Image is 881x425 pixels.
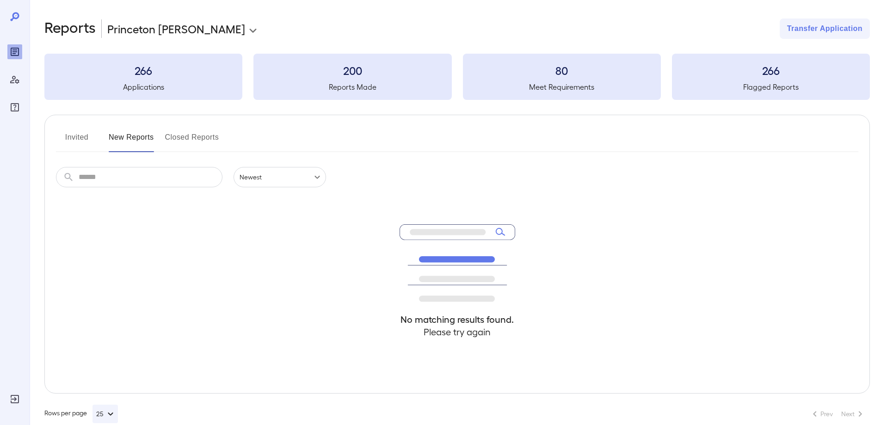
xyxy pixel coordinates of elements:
h4: No matching results found. [400,313,515,326]
button: 25 [92,405,118,423]
button: Closed Reports [165,130,219,152]
button: New Reports [109,130,154,152]
h3: 200 [253,63,451,78]
h2: Reports [44,18,96,39]
h3: 266 [672,63,870,78]
h5: Reports Made [253,81,451,92]
div: Reports [7,44,22,59]
div: Newest [234,167,326,187]
nav: pagination navigation [805,407,870,421]
h5: Flagged Reports [672,81,870,92]
div: Log Out [7,392,22,407]
h4: Please try again [400,326,515,338]
div: FAQ [7,100,22,115]
h5: Meet Requirements [463,81,661,92]
h3: 80 [463,63,661,78]
div: Manage Users [7,72,22,87]
button: Transfer Application [780,18,870,39]
h3: 266 [44,63,242,78]
h5: Applications [44,81,242,92]
div: Rows per page [44,405,118,423]
p: Princeton [PERSON_NAME] [107,21,245,36]
button: Invited [56,130,98,152]
summary: 266Applications200Reports Made80Meet Requirements266Flagged Reports [44,54,870,100]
